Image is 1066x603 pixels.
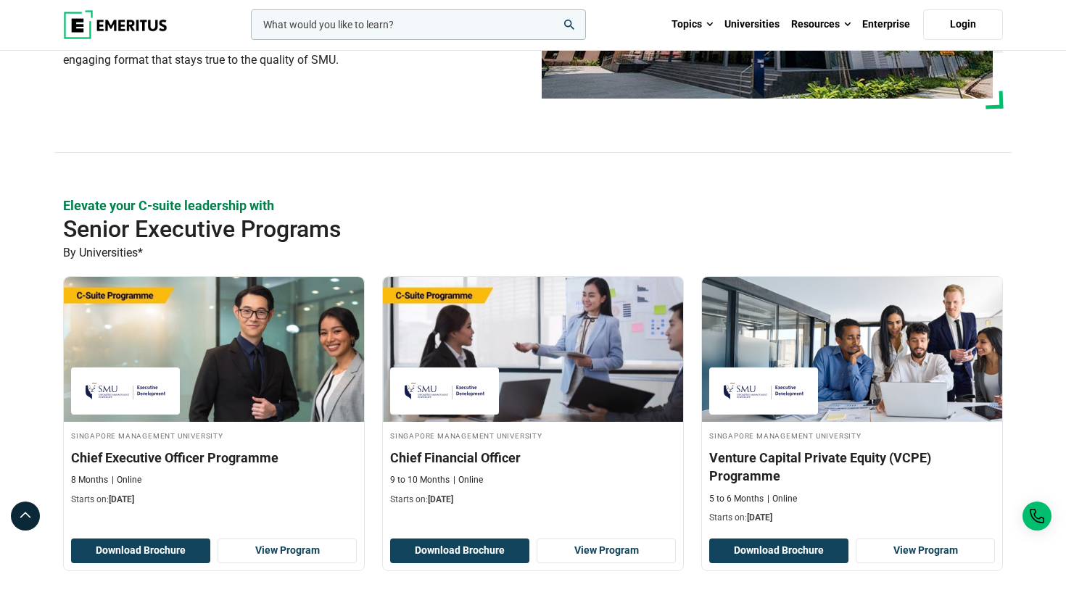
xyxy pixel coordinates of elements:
p: 9 to 10 Months [390,474,450,486]
p: Starts on: [71,494,357,506]
h4: Singapore Management University [71,429,357,441]
span: [DATE] [109,494,134,504]
button: Download Brochure [71,538,210,563]
a: View Program [537,538,676,563]
img: Chief Financial Officer | Online Leadership Course [383,277,683,422]
p: Online [767,493,797,505]
p: By Universities* [63,244,1003,262]
a: Login [923,9,1003,40]
a: Finance Course by Singapore Management University - September 29, 2025 Singapore Management Unive... [702,277,1002,531]
h3: Venture Capital Private Equity (VCPE) Programme [709,449,995,485]
button: Download Brochure [709,538,848,563]
p: Starts on: [709,512,995,524]
img: Singapore Management University [78,375,173,407]
p: Online [112,474,141,486]
h3: Chief Financial Officer [390,449,676,467]
a: Leadership Course by Singapore Management University - September 29, 2025 Singapore Management Un... [64,277,364,513]
span: [DATE] [747,512,772,523]
img: Singapore Management University [716,375,811,407]
p: Elevate your C-suite leadership with [63,196,1003,215]
p: Starts on: [390,494,676,506]
span: [DATE] [428,494,453,504]
input: woocommerce-product-search-field-0 [251,9,586,40]
h2: Senior Executive Programs [63,215,909,244]
button: Download Brochure [390,538,529,563]
img: Chief Executive Officer Programme | Online Leadership Course [64,277,364,422]
h3: Chief Executive Officer Programme [71,449,357,467]
h4: Singapore Management University [709,429,995,441]
a: View Program [218,538,357,563]
img: Singapore Management University [397,375,492,407]
p: 8 Months [71,474,108,486]
h4: Singapore Management University [390,429,676,441]
img: Venture Capital Private Equity (VCPE) Programme | Online Finance Course [702,277,1002,422]
p: Online [453,474,483,486]
a: Leadership Course by Singapore Management University - September 29, 2025 Singapore Management Un... [383,277,683,513]
p: 5 to 6 Months [709,493,764,505]
a: View Program [856,538,995,563]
